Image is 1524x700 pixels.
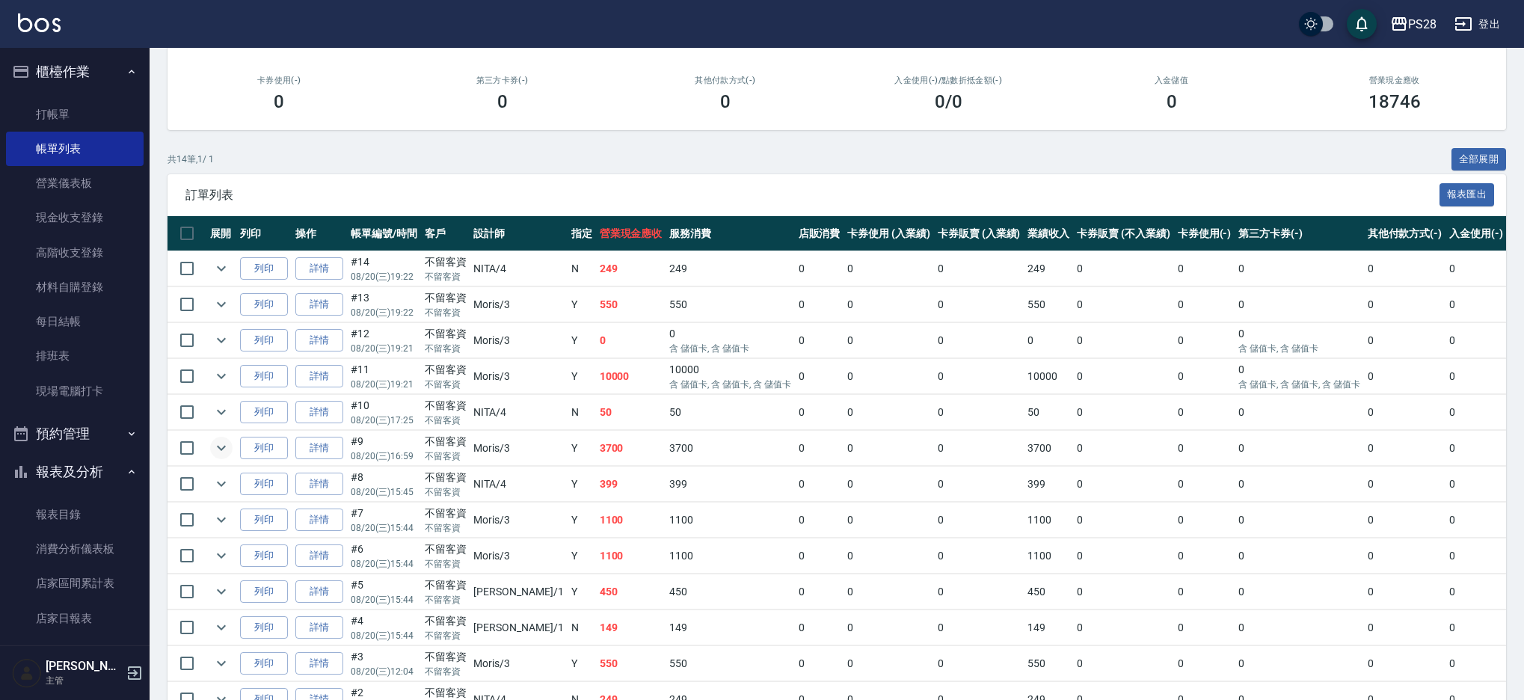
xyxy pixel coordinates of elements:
h2: 入金使用(-) /點數折抵金額(-) [855,76,1042,85]
button: 列印 [240,257,288,280]
td: 0 [1364,538,1446,574]
td: 3700 [596,431,666,466]
div: 不留客資 [425,398,467,414]
td: 0 [795,395,844,430]
button: 報表匯出 [1439,183,1495,206]
a: 營業儀表板 [6,166,144,200]
a: 消費分析儀表板 [6,532,144,566]
p: 08/20 (三) 15:44 [351,521,417,535]
button: expand row [210,616,233,639]
td: #9 [347,431,421,466]
td: 550 [596,287,666,322]
p: 主管 [46,674,122,687]
td: Y [568,503,596,538]
td: 0 [844,610,934,645]
p: 08/20 (三) 15:44 [351,557,417,571]
td: [PERSON_NAME] /1 [470,610,567,645]
td: 0 [1364,323,1446,358]
td: Moris /3 [470,431,567,466]
p: 08/20 (三) 17:25 [351,414,417,427]
button: expand row [210,580,233,603]
a: 詳情 [295,544,343,568]
td: 0 [1364,395,1446,430]
td: 3700 [1024,431,1073,466]
button: save [1347,9,1377,39]
a: 報表目錄 [6,497,144,532]
td: 0 [1445,359,1507,394]
td: 10000 [666,359,794,394]
td: 1100 [1024,538,1073,574]
th: 設計師 [470,216,567,251]
td: 0 [795,287,844,322]
td: 0 [934,467,1024,502]
td: 0 [934,395,1024,430]
td: 0 [1364,467,1446,502]
th: 服務消費 [666,216,794,251]
div: 不留客資 [425,290,467,306]
p: 不留客資 [425,270,467,283]
td: 0 [1235,359,1363,394]
button: 列印 [240,293,288,316]
td: Y [568,646,596,681]
div: 不留客資 [425,577,467,593]
h3: 0 [497,91,508,112]
td: 0 [795,251,844,286]
img: Logo [18,13,61,32]
td: 0 [844,467,934,502]
td: [PERSON_NAME] /1 [470,574,567,610]
td: 0 [1073,323,1173,358]
td: 0 [1235,574,1363,610]
td: 0 [844,287,934,322]
button: expand row [210,652,233,675]
div: 不留客資 [425,326,467,342]
button: 報表及分析 [6,452,144,491]
td: 0 [1235,287,1363,322]
a: 打帳單 [6,97,144,132]
p: 08/20 (三) 15:45 [351,485,417,499]
td: 0 [844,538,934,574]
a: 現金收支登錄 [6,200,144,235]
td: 550 [1024,287,1073,322]
td: 0 [1174,395,1235,430]
button: 列印 [240,580,288,604]
button: 列印 [240,473,288,496]
td: NITA /4 [470,251,567,286]
td: N [568,251,596,286]
td: #12 [347,323,421,358]
p: 08/20 (三) 19:21 [351,378,417,391]
h3: 0 [1167,91,1177,112]
td: 0 [1073,646,1173,681]
td: 249 [596,251,666,286]
p: 含 儲值卡, 含 儲值卡, 含 儲值卡 [669,378,790,391]
a: 詳情 [295,437,343,460]
th: 營業現金應收 [596,216,666,251]
button: 列印 [240,544,288,568]
th: 客戶 [421,216,470,251]
span: 訂單列表 [185,188,1439,203]
button: 列印 [240,401,288,424]
td: N [568,395,596,430]
td: 10000 [596,359,666,394]
td: Moris /3 [470,503,567,538]
a: 店家區間累計表 [6,566,144,601]
td: 0 [934,574,1024,610]
a: 詳情 [295,616,343,639]
button: 列印 [240,509,288,532]
div: 不留客資 [425,613,467,629]
td: 0 [934,610,1024,645]
td: Y [568,287,596,322]
td: 0 [1073,538,1173,574]
a: 店家排行榜 [6,636,144,670]
td: 550 [666,646,794,681]
td: 399 [596,467,666,502]
td: 0 [1073,251,1173,286]
th: 卡券販賣 (入業績) [934,216,1024,251]
td: 0 [1073,287,1173,322]
button: expand row [210,437,233,459]
p: 08/20 (三) 16:59 [351,449,417,463]
button: expand row [210,365,233,387]
td: 0 [1235,610,1363,645]
p: 08/20 (三) 19:22 [351,306,417,319]
button: 櫃檯作業 [6,52,144,91]
a: 每日結帳 [6,304,144,339]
